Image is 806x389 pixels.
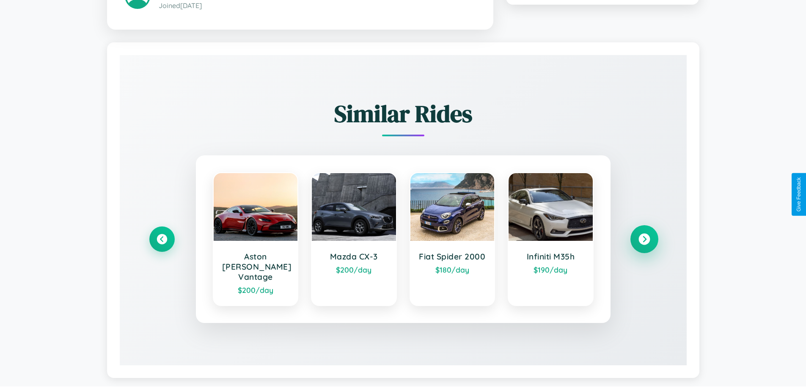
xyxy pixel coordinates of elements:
h3: Infiniti M35h [517,251,584,262]
div: $ 180 /day [419,265,486,274]
div: $ 200 /day [222,285,289,295]
h3: Mazda CX-3 [320,251,388,262]
a: Aston [PERSON_NAME] Vantage$200/day [213,172,299,306]
h3: Aston [PERSON_NAME] Vantage [222,251,289,282]
div: $ 190 /day [517,265,584,274]
div: $ 200 /day [320,265,388,274]
div: Give Feedback [796,177,802,212]
h2: Similar Rides [149,97,657,130]
a: Fiat Spider 2000$180/day [410,172,495,306]
a: Infiniti M35h$190/day [508,172,594,306]
h3: Fiat Spider 2000 [419,251,486,262]
a: Mazda CX-3$200/day [311,172,397,306]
